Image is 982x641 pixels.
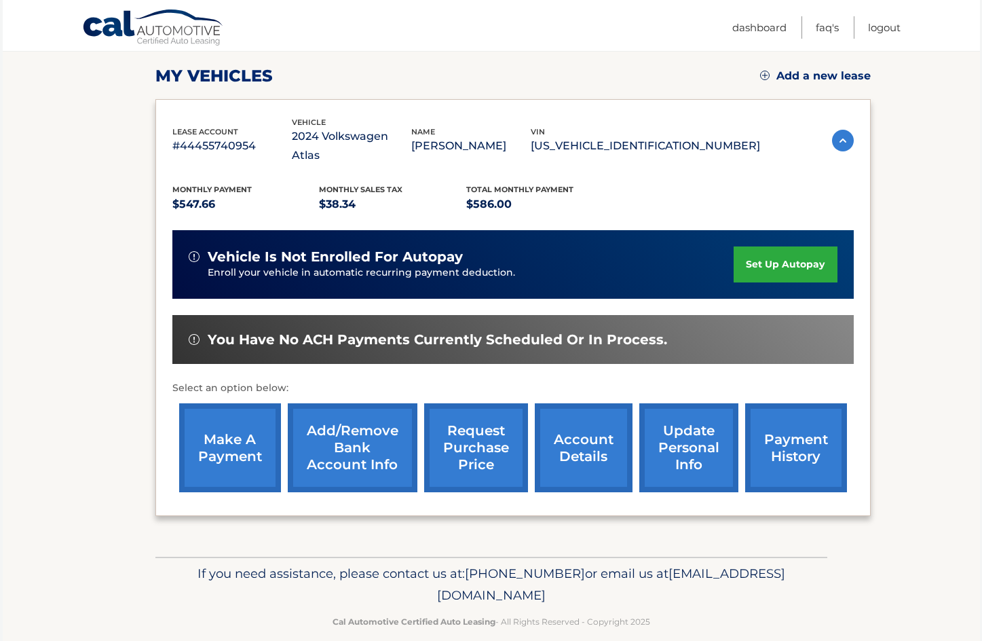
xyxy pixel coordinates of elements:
[424,403,528,492] a: request purchase price
[868,16,901,39] a: Logout
[411,127,435,136] span: name
[411,136,531,155] p: [PERSON_NAME]
[155,66,273,86] h2: my vehicles
[172,195,320,214] p: $547.66
[465,566,585,581] span: [PHONE_NUMBER]
[189,251,200,262] img: alert-white.svg
[531,127,545,136] span: vin
[172,185,252,194] span: Monthly Payment
[292,117,326,127] span: vehicle
[639,403,738,492] a: update personal info
[832,130,854,151] img: accordion-active.svg
[292,127,411,165] p: 2024 Volkswagen Atlas
[82,9,225,48] a: Cal Automotive
[189,334,200,345] img: alert-white.svg
[319,195,466,214] p: $38.34
[816,16,839,39] a: FAQ's
[745,403,847,492] a: payment history
[179,403,281,492] a: make a payment
[172,136,292,155] p: #44455740954
[437,566,785,603] span: [EMAIL_ADDRESS][DOMAIN_NAME]
[760,71,770,80] img: add.svg
[164,563,818,606] p: If you need assistance, please contact us at: or email us at
[531,136,760,155] p: [US_VEHICLE_IDENTIFICATION_NUMBER]
[732,16,787,39] a: Dashboard
[734,246,837,282] a: set up autopay
[319,185,402,194] span: Monthly sales Tax
[164,615,818,629] p: - All Rights Reserved - Copyright 2025
[208,265,734,280] p: Enroll your vehicle in automatic recurring payment deduction.
[760,69,871,83] a: Add a new lease
[535,403,632,492] a: account details
[333,617,495,627] strong: Cal Automotive Certified Auto Leasing
[172,380,854,397] p: Select an option below:
[208,331,667,348] span: You have no ACH payments currently scheduled or in process.
[466,185,573,194] span: Total Monthly Payment
[172,127,238,136] span: lease account
[288,403,417,492] a: Add/Remove bank account info
[208,249,463,265] span: vehicle is not enrolled for autopay
[466,195,613,214] p: $586.00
